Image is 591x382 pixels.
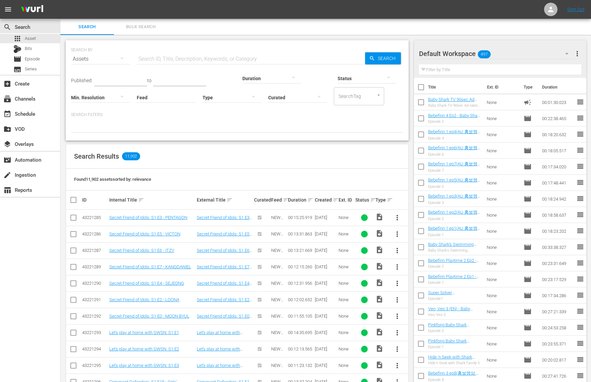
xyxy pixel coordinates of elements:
span: Overlays [3,140,11,148]
span: reorder [576,146,584,154]
a: Let's play at home with GWSN: S1 E2 [109,346,179,351]
span: Episode [524,147,532,155]
div: Duration [288,196,313,204]
td: 00:18:05.517 [539,143,576,159]
span: more_vert [393,296,401,304]
a: Veo, Veo 3 (EN) - Baby Shark TV - TRC2 - 202507 [428,306,476,316]
td: None [484,336,521,352]
a: Let's play at home with GWSN: S1 E3 [109,363,179,368]
div: [DATE] [315,231,336,236]
span: 11,902 [122,152,140,160]
div: 00:12:15.260 [288,264,313,269]
div: None [339,281,353,286]
div: Episode 4 [428,136,481,141]
span: Video [375,295,383,303]
div: Created [315,196,336,204]
th: Type [520,78,538,97]
div: 00:15:25.919 [288,215,313,220]
a: Secret Friend of Idols: S1 E0 - MOON BYUL [197,314,252,324]
div: [DATE] [315,297,336,302]
span: Video [375,312,383,320]
a: Secret Friend of Idols: S1 E0 - MOON BYUL [109,314,189,319]
div: Episode 8 [428,378,481,382]
a: Secret Friend of Idols: S1 E3 - PENTAGON [197,215,252,225]
a: Baby Shark TV 90sec Ad slate_글로벌 앱 홍보 영상 프린세스 앱 ([DATE]~[DATE]) [428,97,477,119]
span: Schedule [3,110,11,118]
div: 43221295 [82,363,107,368]
span: reorder [576,195,584,203]
span: NEW [DOMAIN_NAME]_Samsung TV Plus_Sep_2020_F01 [271,281,286,326]
th: Title [428,78,483,97]
span: Episode [524,275,532,283]
div: [DATE] [315,363,336,368]
td: 00:18:23.202 [539,223,576,239]
div: Episode 1 [428,280,481,285]
td: None [484,239,521,255]
span: Episode [524,243,532,251]
div: Episode 1 [428,233,481,237]
th: Ext. ID [483,78,520,97]
a: Bebefinn 4 Ep2 - Baby Shark TV - TRC2 - 202508 [428,113,481,123]
div: Episode 2 [428,329,481,333]
a: Secret Friend of Idols: S1 E5 - VICTON [109,231,180,236]
div: [DATE] [315,215,336,220]
div: External Title [197,196,252,204]
div: 43221289 [82,264,107,269]
button: more_vert [389,292,405,308]
td: None [484,110,521,126]
span: sort [333,197,339,203]
div: None [339,346,353,351]
span: sort [387,197,393,203]
a: Let's play at home with GWSN: S1 E1 [109,330,179,335]
td: 00:27:21.339 [539,304,576,320]
span: Found 11,902 assets sorted by: relevance [74,177,151,182]
div: Episode 7 [428,168,481,173]
a: Secret Friend of Idols: S1 E4 - SEJEONG [197,281,252,291]
td: None [484,352,521,368]
span: reorder [576,211,584,219]
div: [DATE] [315,346,336,351]
div: Internal Title [109,196,195,204]
a: Secret Friend of Idols: S1 E7 - KANGDANIEL [109,264,191,269]
a: Bebefinn Playtime 2 Ep1 - Baby Shark TV - TRC2 - 202507 [428,274,479,289]
span: Episode [524,340,532,348]
span: Asset [13,35,21,43]
span: Episode [524,114,532,122]
span: Video [375,344,383,352]
td: None [484,191,521,207]
div: None [339,297,353,302]
td: None [484,207,521,223]
span: Episode [524,308,532,316]
div: 43221291 [82,297,107,302]
button: more_vert [389,242,405,259]
a: Secret Friend of Idols: S1 E6 - ITZY [197,248,252,258]
td: None [484,143,521,159]
span: Create [3,80,11,88]
td: 00:17:34.020 [539,159,576,175]
div: [DATE] [315,330,336,335]
div: None [339,231,353,236]
button: more_vert [389,308,405,324]
span: Episode [524,130,532,139]
a: Secret Friend of Idols: S1 E5 - VICTON [197,231,252,241]
button: more_vert [573,46,581,62]
td: None [484,175,521,191]
a: Let's play at home with GWSN: S1 E2 [197,346,243,357]
span: VOD [3,125,11,133]
span: Episode [13,55,21,63]
div: [DATE] [315,314,336,319]
td: 00:18:24.942 [539,191,576,207]
a: Secret Friend of Idols: S1 E4 - SEJEONG [109,281,184,286]
a: Let's play at home with GWSN: S1 E1 [197,330,243,340]
span: Video [375,262,383,270]
a: Hide 'n Seek with Shark Family 5 - Baby Shark TV - TRC2 - 202507 [428,354,477,370]
td: None [484,255,521,271]
td: 00:24:53.258 [539,320,576,336]
div: Status [355,196,373,204]
span: Search [375,52,401,64]
div: None [339,363,353,368]
span: NEW [DOMAIN_NAME]_Samsung TV Plus_Sep_2020_F01 [271,264,286,310]
a: Secret Friend of Idols: S1 E2 - LOONA [197,297,252,307]
a: Secret Friend of Idols: S1 E2 - LOONA [109,297,179,302]
button: Search [365,52,401,64]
